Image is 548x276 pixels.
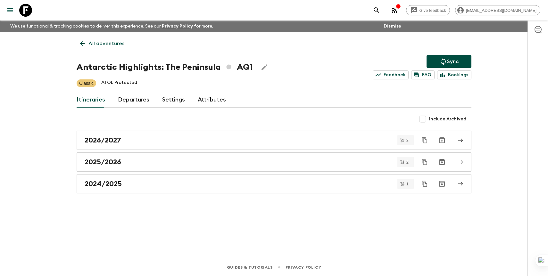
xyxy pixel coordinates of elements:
a: Attributes [198,92,226,108]
button: Dismiss [382,22,403,31]
h2: 2026/2027 [85,136,121,144]
button: Archive [436,156,448,168]
a: Itineraries [77,92,105,108]
button: Archive [436,134,448,147]
h2: 2025/2026 [85,158,121,166]
a: Give feedback [406,5,450,15]
div: [EMAIL_ADDRESS][DOMAIN_NAME] [455,5,540,15]
a: Bookings [437,70,471,79]
a: Guides & Tutorials [227,264,273,271]
p: Sync [447,58,459,65]
a: 2024/2025 [77,174,471,193]
a: Settings [162,92,185,108]
a: Departures [118,92,149,108]
h1: Antarctic Highlights: The Peninsula AQ1 [77,61,253,74]
p: All adventures [88,40,124,47]
button: Duplicate [419,156,430,168]
p: ATOL Protected [101,79,137,87]
span: Give feedback [416,8,450,13]
span: Include Archived [429,116,466,122]
p: Classic [79,80,94,86]
span: 2 [403,160,412,164]
span: 1 [403,182,412,186]
button: Sync adventure departures to the booking engine [427,55,471,68]
span: [EMAIL_ADDRESS][DOMAIN_NAME] [462,8,540,13]
h2: 2024/2025 [85,180,122,188]
a: 2025/2026 [77,152,471,172]
button: Edit Adventure Title [258,61,271,74]
a: Privacy Policy [286,264,321,271]
button: menu [4,4,17,17]
button: search adventures [370,4,383,17]
a: All adventures [77,37,128,50]
button: Archive [436,177,448,190]
a: 2026/2027 [77,131,471,150]
a: Feedback [373,70,409,79]
a: Privacy Policy [162,24,193,28]
a: FAQ [411,70,435,79]
button: Duplicate [419,178,430,190]
p: We use functional & tracking cookies to deliver this experience. See our for more. [8,20,216,32]
span: 3 [403,138,412,142]
button: Duplicate [419,134,430,146]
